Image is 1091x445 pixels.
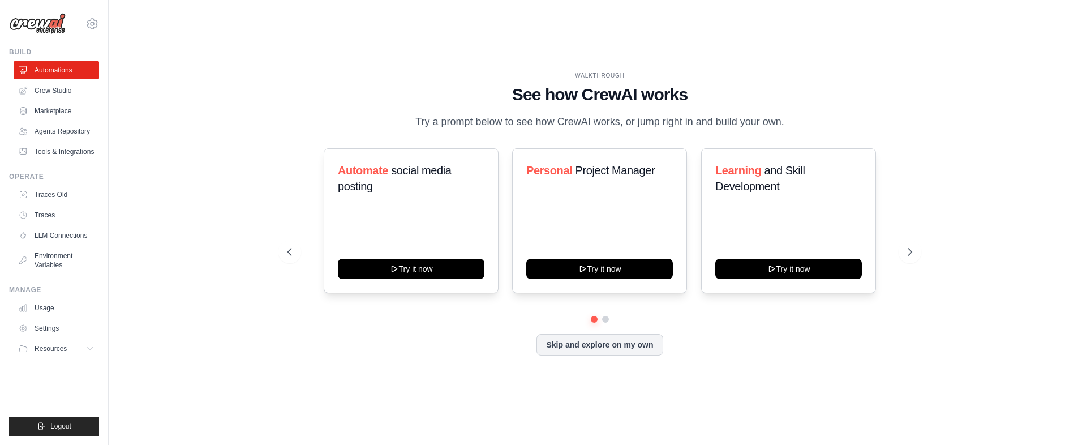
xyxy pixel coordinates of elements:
div: Manage [9,285,99,294]
a: Tools & Integrations [14,143,99,161]
span: and Skill Development [715,164,805,192]
span: social media posting [338,164,452,192]
h1: See how CrewAI works [287,84,912,105]
a: Environment Variables [14,247,99,274]
span: Personal [526,164,572,177]
p: Try a prompt below to see how CrewAI works, or jump right in and build your own. [410,114,790,130]
span: Resources [35,344,67,353]
button: Skip and explore on my own [536,334,663,356]
button: Try it now [526,259,673,279]
a: Settings [14,319,99,337]
button: Try it now [715,259,862,279]
div: WALKTHROUGH [287,71,912,80]
span: Learning [715,164,761,177]
a: Usage [14,299,99,317]
a: Marketplace [14,102,99,120]
a: Traces [14,206,99,224]
img: Logo [9,13,66,35]
span: Logout [50,422,71,431]
span: Project Manager [575,164,655,177]
button: Try it now [338,259,484,279]
a: LLM Connections [14,226,99,245]
a: Agents Repository [14,122,99,140]
button: Resources [14,340,99,358]
span: Automate [338,164,388,177]
div: Build [9,48,99,57]
button: Logout [9,417,99,436]
a: Traces Old [14,186,99,204]
div: Operate [9,172,99,181]
a: Crew Studio [14,82,99,100]
a: Automations [14,61,99,79]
